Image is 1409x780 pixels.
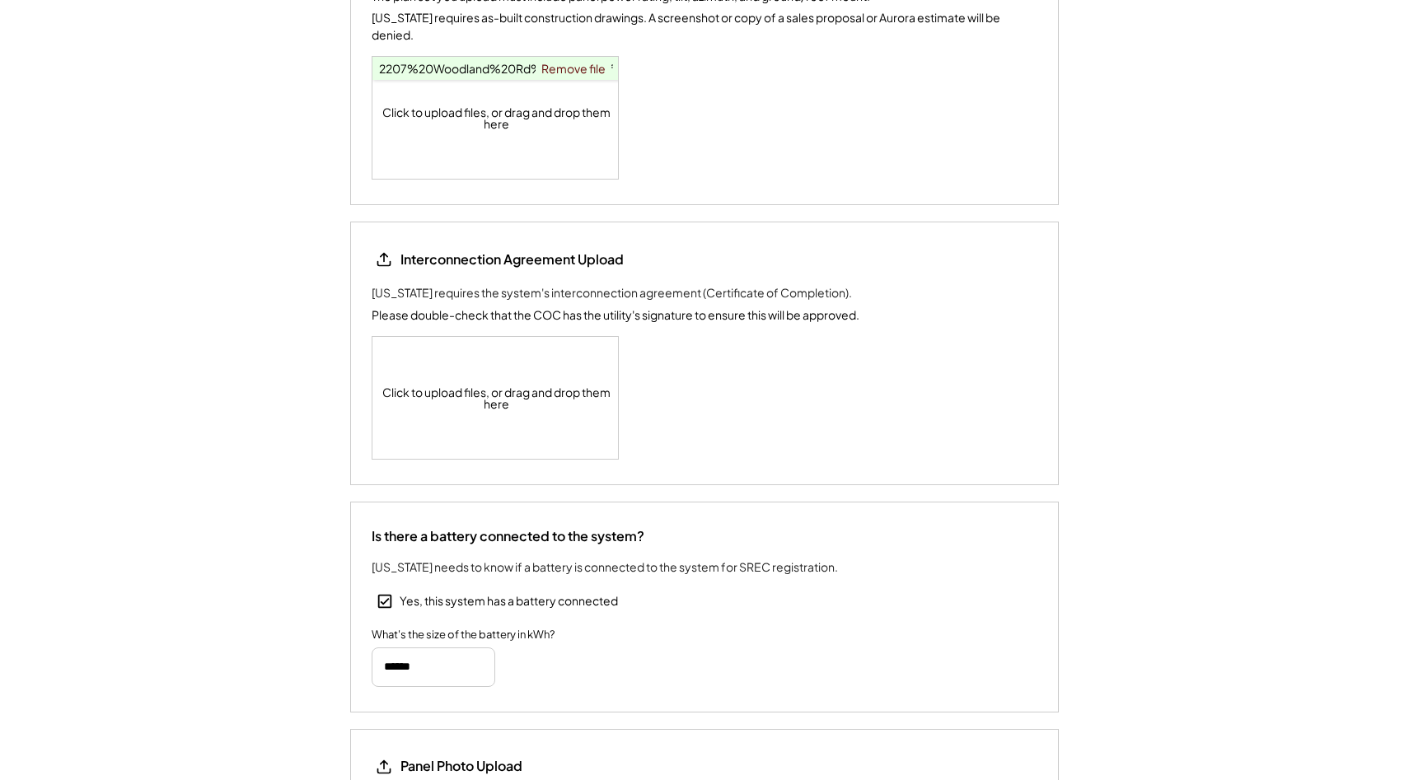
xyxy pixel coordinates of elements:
div: Please double-check that the COC has the utility's signature to ensure this will be approved. [372,306,859,324]
div: Panel Photo Upload [400,757,522,775]
div: Interconnection Agreement Upload [400,250,624,269]
div: Click to upload files, or drag and drop them here [372,57,620,179]
div: [US_STATE] needs to know if a battery is connected to the system for SREC registration. [372,558,838,576]
div: Click to upload files, or drag and drop them here [372,337,620,459]
div: [US_STATE] requires as-built construction drawings. A screenshot or copy of a sales proposal or A... [372,9,1037,44]
a: 2207%20Woodland%20Rd%20PECO.pdf [379,61,614,76]
div: What's the size of the battery in kWh? [372,627,555,643]
div: Is there a battery connected to the system? [372,527,644,545]
div: Yes, this system has a battery connected [400,593,618,610]
a: Remove file [536,57,611,80]
div: [US_STATE] requires the system's interconnection agreement (Certificate of Completion). [372,284,852,301]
